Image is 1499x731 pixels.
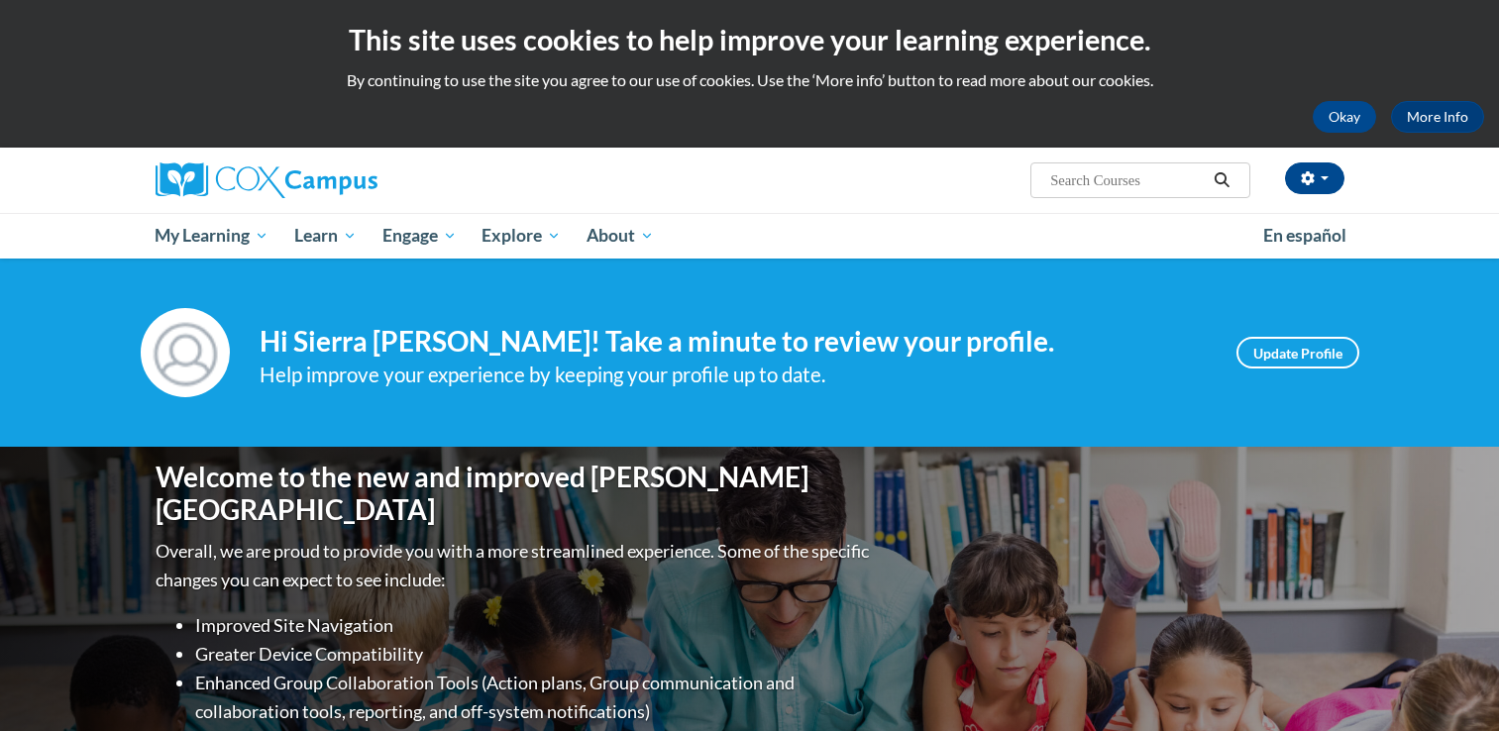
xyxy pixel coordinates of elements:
[1048,168,1207,192] input: Search Courses
[587,224,654,248] span: About
[469,213,574,259] a: Explore
[155,224,268,248] span: My Learning
[1391,101,1484,133] a: More Info
[195,640,874,669] li: Greater Device Compatibility
[281,213,370,259] a: Learn
[195,669,874,726] li: Enhanced Group Collaboration Tools (Action plans, Group communication and collaboration tools, re...
[126,213,1374,259] div: Main menu
[156,537,874,594] p: Overall, we are proud to provide you with a more streamlined experience. Some of the specific cha...
[482,224,561,248] span: Explore
[1285,162,1344,194] button: Account Settings
[260,325,1207,359] h4: Hi Sierra [PERSON_NAME]! Take a minute to review your profile.
[260,359,1207,391] div: Help improve your experience by keeping your profile up to date.
[1236,337,1359,368] a: Update Profile
[294,224,357,248] span: Learn
[370,213,470,259] a: Engage
[1207,168,1236,192] button: Search
[156,461,874,527] h1: Welcome to the new and improved [PERSON_NAME][GEOGRAPHIC_DATA]
[15,20,1484,59] h2: This site uses cookies to help improve your learning experience.
[382,224,457,248] span: Engage
[141,308,230,397] img: Profile Image
[156,162,532,198] a: Cox Campus
[1263,225,1346,246] span: En español
[1420,652,1483,715] iframe: Button to launch messaging window
[1313,101,1376,133] button: Okay
[143,213,282,259] a: My Learning
[1250,215,1359,257] a: En español
[15,69,1484,91] p: By continuing to use the site you agree to our use of cookies. Use the ‘More info’ button to read...
[574,213,667,259] a: About
[156,162,377,198] img: Cox Campus
[195,611,874,640] li: Improved Site Navigation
